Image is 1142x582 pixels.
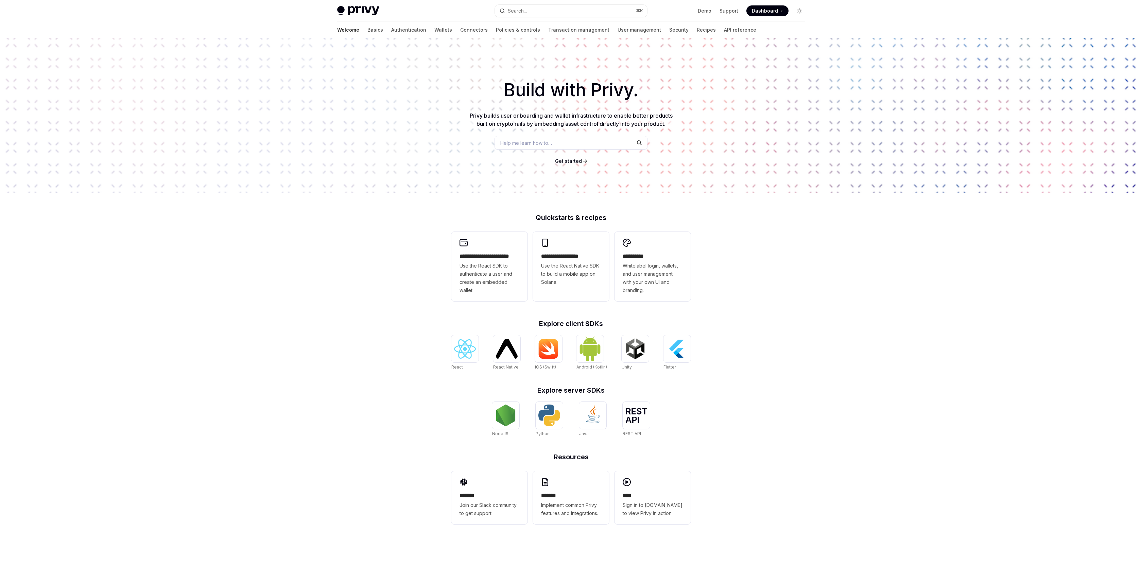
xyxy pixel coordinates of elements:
[625,408,647,423] img: REST API
[548,22,609,38] a: Transaction management
[618,22,661,38] a: User management
[536,431,550,436] span: Python
[451,471,527,524] a: **** **Join our Slack community to get support.
[582,405,604,426] img: Java
[495,405,517,426] img: NodeJS
[11,77,1131,103] h1: Build with Privy.
[579,431,589,436] span: Java
[720,7,738,14] a: Support
[496,22,540,38] a: Policies & controls
[697,22,716,38] a: Recipes
[746,5,789,16] a: Dashboard
[622,364,632,370] span: Unity
[508,7,527,15] div: Search...
[451,214,691,221] h2: Quickstarts & recipes
[663,335,691,371] a: FlutterFlutter
[500,139,552,147] span: Help me learn how to…
[663,364,676,370] span: Flutter
[451,364,463,370] span: React
[622,335,649,371] a: UnityUnity
[460,501,519,517] span: Join our Slack community to get support.
[367,22,383,38] a: Basics
[624,338,646,360] img: Unity
[451,320,691,327] h2: Explore client SDKs
[493,364,519,370] span: React Native
[536,402,563,437] a: PythonPython
[434,22,452,38] a: Wallets
[538,339,559,359] img: iOS (Swift)
[698,7,711,14] a: Demo
[460,22,488,38] a: Connectors
[623,262,682,294] span: Whitelabel login, wallets, and user management with your own UI and branding.
[460,262,519,294] span: Use the React SDK to authenticate a user and create an embedded wallet.
[533,471,609,524] a: **** **Implement common Privy features and integrations.
[636,8,643,14] span: ⌘ K
[451,335,479,371] a: ReactReact
[496,339,518,358] img: React Native
[579,402,606,437] a: JavaJava
[752,7,778,14] span: Dashboard
[492,431,508,436] span: NodeJS
[470,112,673,127] span: Privy builds user onboarding and wallet infrastructure to enable better products built on crypto ...
[623,402,650,437] a: REST APIREST API
[623,431,641,436] span: REST API
[451,387,691,394] h2: Explore server SDKs
[337,22,359,38] a: Welcome
[535,335,562,371] a: iOS (Swift)iOS (Swift)
[492,402,519,437] a: NodeJSNodeJS
[579,336,601,361] img: Android (Kotlin)
[454,339,476,359] img: React
[615,471,691,524] a: ****Sign in to [DOMAIN_NAME] to view Privy in action.
[541,501,601,517] span: Implement common Privy features and integrations.
[666,338,688,360] img: Flutter
[541,262,601,286] span: Use the React Native SDK to build a mobile app on Solana.
[535,364,556,370] span: iOS (Swift)
[724,22,756,38] a: API reference
[576,364,607,370] span: Android (Kotlin)
[615,232,691,301] a: **** *****Whitelabel login, wallets, and user management with your own UI and branding.
[337,6,379,16] img: light logo
[669,22,689,38] a: Security
[576,335,607,371] a: Android (Kotlin)Android (Kotlin)
[538,405,560,426] img: Python
[391,22,426,38] a: Authentication
[493,335,520,371] a: React NativeReact Native
[555,158,582,165] a: Get started
[451,453,691,460] h2: Resources
[794,5,805,16] button: Toggle dark mode
[495,5,647,17] button: Search...⌘K
[533,232,609,301] a: **** **** **** ***Use the React Native SDK to build a mobile app on Solana.
[623,501,682,517] span: Sign in to [DOMAIN_NAME] to view Privy in action.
